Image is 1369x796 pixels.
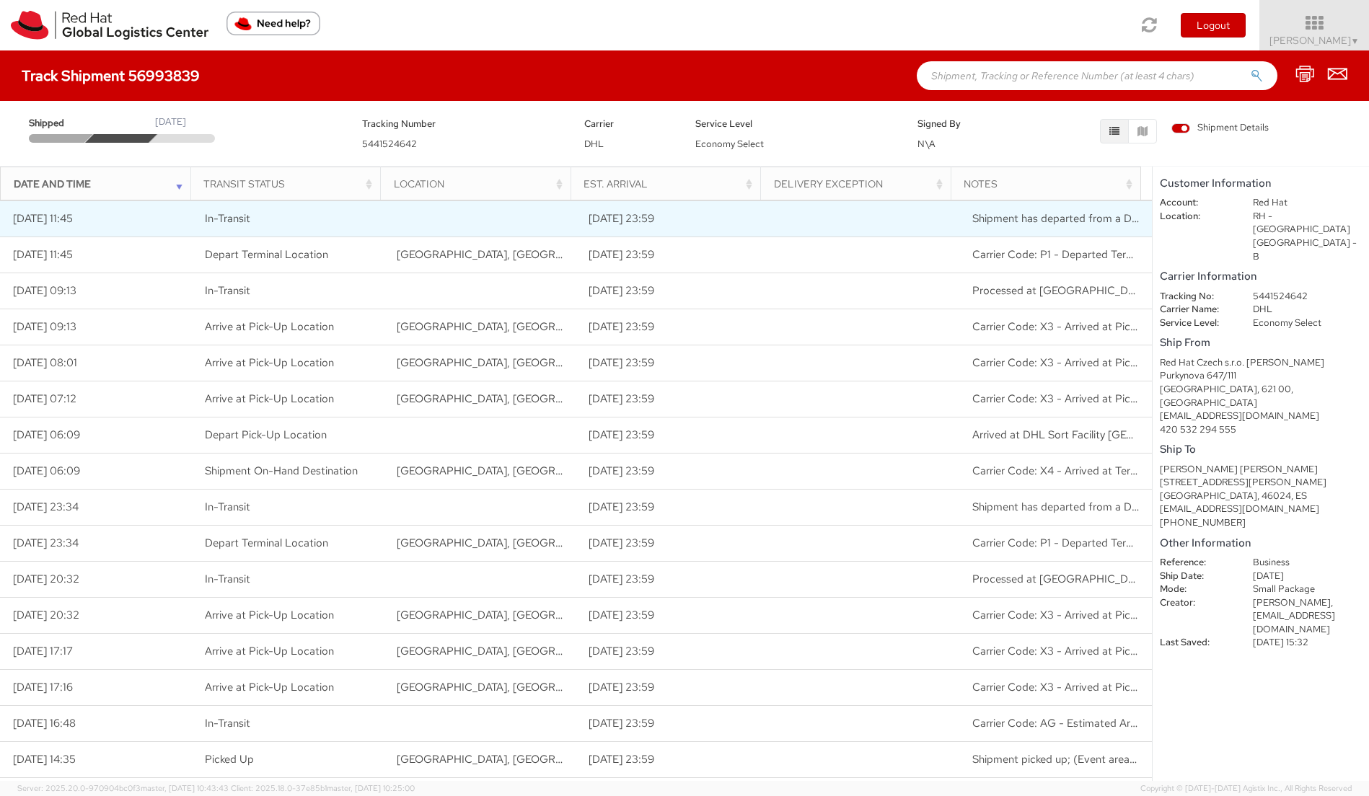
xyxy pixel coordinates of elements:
h5: Ship To [1160,443,1362,456]
td: [DATE] 23:59 [576,634,767,670]
span: Prague, CZ [397,247,623,262]
div: [GEOGRAPHIC_DATA], 46024, ES [1160,490,1362,503]
span: [PERSON_NAME], [1253,596,1333,609]
span: Picked Up [205,752,254,766]
dt: Tracking No: [1149,290,1242,304]
h5: Ship From [1160,337,1362,349]
td: [DATE] 23:59 [576,237,767,273]
span: Carrier Code: X4 - Arrived at Terminal Location [972,464,1202,478]
dt: Account: [1149,196,1242,210]
span: N\A [917,138,936,150]
label: Shipment Details [1171,121,1269,137]
span: Economy Select [695,138,764,150]
div: Purkynova 647/111 [1160,369,1362,383]
span: Prague, CZ [397,464,623,478]
td: [DATE] 23:59 [576,598,767,634]
span: Arrive at Pick-Up Location [205,319,334,334]
span: In-Transit [205,716,250,730]
span: Shipped [29,117,91,131]
button: Need help? [226,12,320,35]
td: [DATE] 23:59 [576,309,767,345]
span: Shipment picked up; (Event area: Brno-CZ) [972,752,1365,766]
span: Arrive at Pick-Up Location [205,608,334,622]
button: Logout [1181,13,1246,37]
h5: Other Information [1160,537,1362,549]
dt: Service Level: [1149,317,1242,330]
div: Red Hat Czech s.r.o. [PERSON_NAME] [1160,356,1362,370]
span: Server: 2025.20.0-970904bc0f3 [17,783,229,793]
span: BRNO, CZ [397,608,623,622]
td: [DATE] 23:59 [576,273,767,309]
td: [DATE] 23:59 [576,670,767,706]
td: [DATE] 23:59 [576,345,767,381]
div: Delivery Exception [774,177,946,191]
span: BRNO, CZ [397,752,623,766]
span: Arrive at Pick-Up Location [205,644,334,658]
dt: Reference: [1149,556,1242,570]
span: Carrier Code: X3 - Arrived at Pick-up Location [972,680,1198,694]
dt: Creator: [1149,596,1242,610]
dt: Mode: [1149,583,1242,596]
span: DHL [584,138,604,150]
span: Client: 2025.18.0-37e85b1 [231,783,415,793]
span: Carrier Code: X3 - Arrived at Pick-up Location [972,319,1198,334]
span: In-Transit [205,500,250,514]
h5: Customer Information [1160,177,1362,190]
td: [DATE] 23:59 [576,562,767,598]
span: 5441524642 [362,138,417,150]
td: [DATE] 23:59 [576,381,767,417]
span: Arrive at Pick-Up Location [205,355,334,370]
span: Arrive at Pick-Up Location [205,392,334,406]
div: [PERSON_NAME] [PERSON_NAME] [1160,463,1362,477]
span: Copyright © [DATE]-[DATE] Agistix Inc., All Rights Reserved [1140,783,1352,795]
span: BRNO, CZ [397,355,623,370]
div: [EMAIL_ADDRESS][DOMAIN_NAME] [1160,410,1362,423]
span: BRNO, CZ [397,392,623,406]
div: Location [394,177,566,191]
h5: Carrier [584,119,674,129]
span: Brno, CZ [397,536,623,550]
div: [STREET_ADDRESS][PERSON_NAME] [1160,476,1362,490]
span: Depart Terminal Location [205,536,328,550]
div: [GEOGRAPHIC_DATA], 621 00, [GEOGRAPHIC_DATA] [1160,383,1362,410]
img: rh-logistics-00dfa346123c4ec078e1.svg [11,11,208,40]
dt: Carrier Name: [1149,303,1242,317]
div: Notes [964,177,1136,191]
h5: Service Level [695,119,896,129]
div: Date and Time [14,177,186,191]
span: Arrive at Pick-Up Location [205,680,334,694]
span: BRNO, CZ [397,319,623,334]
td: [DATE] 23:59 [576,742,767,778]
span: master, [DATE] 10:25:00 [327,783,415,793]
h5: Tracking Number [362,119,563,129]
h4: Track Shipment 56993839 [22,68,200,84]
div: Transit Status [203,177,376,191]
span: ▼ [1351,35,1360,47]
dt: Last Saved: [1149,636,1242,650]
span: Carrier Code: P1 - Departed Terminal Location [972,247,1197,262]
div: [PHONE_NUMBER] [1160,516,1362,530]
span: Carrier Code: X3 - Arrived at Pick-up Location [972,392,1198,406]
span: Carrier Code: P1 - Departed Terminal Location [972,536,1197,550]
div: [DATE] [155,115,186,129]
td: [DATE] 23:59 [576,706,767,742]
td: [DATE] 23:59 [576,417,767,454]
span: master, [DATE] 10:43:43 [141,783,229,793]
span: BRNO, CZ [397,680,623,694]
td: [DATE] 23:59 [576,454,767,490]
dt: Ship Date: [1149,570,1242,583]
span: Carrier Code: X3 - Arrived at Pick-up Location [972,355,1198,370]
td: [DATE] 23:59 [576,201,767,237]
td: [DATE] 23:59 [576,526,767,562]
div: [EMAIL_ADDRESS][DOMAIN_NAME] [1160,503,1362,516]
span: BRNO, CZ [397,644,623,658]
span: In-Transit [205,572,250,586]
span: Carrier Code: X3 - Arrived at Pick-up Location [972,608,1198,622]
span: Depart Terminal Location [205,247,328,262]
span: In-Transit [205,211,250,226]
h5: Carrier Information [1160,270,1362,283]
span: In-Transit [205,283,250,298]
span: Shipment On-Hand Destination [205,464,358,478]
span: [PERSON_NAME] [1269,34,1360,47]
dt: Location: [1149,210,1242,224]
